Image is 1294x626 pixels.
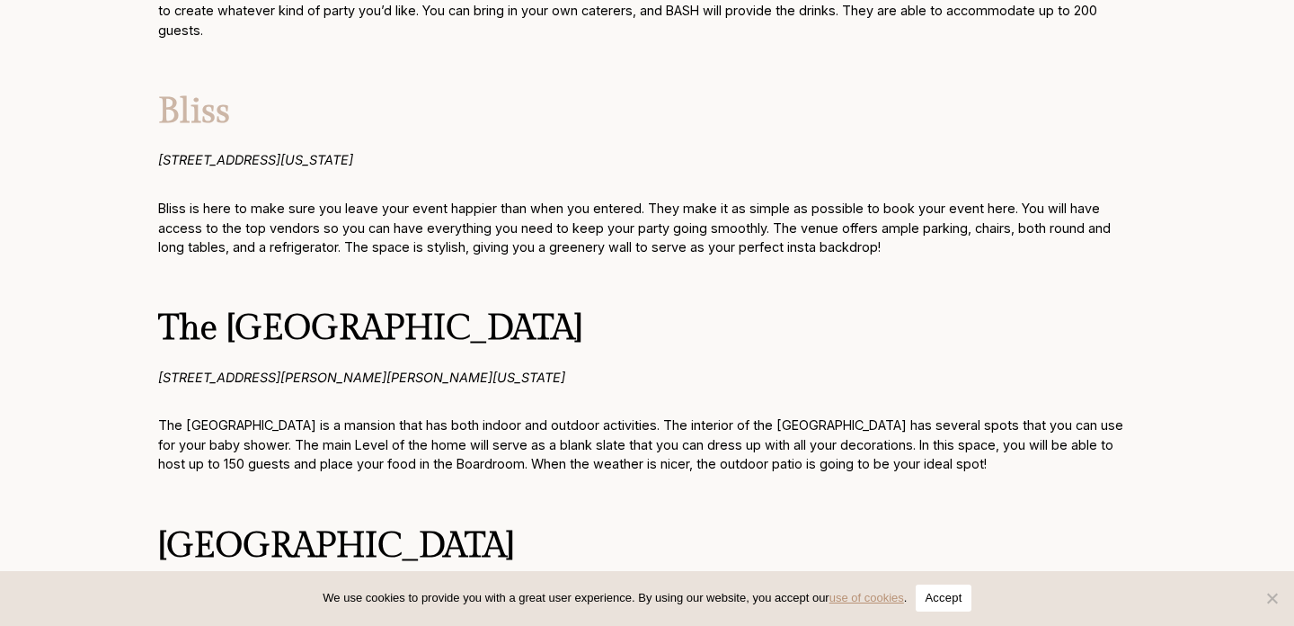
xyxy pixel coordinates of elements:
a: use of cookies [829,591,904,604]
a: [GEOGRAPHIC_DATA] [158,526,514,567]
span: We use cookies to provide you with a great user experience. By using our website, you accept our . [323,589,907,607]
em: [STREET_ADDRESS][PERSON_NAME][PERSON_NAME][US_STATE] [158,370,565,385]
a: Bliss [158,92,230,132]
a: The [GEOGRAPHIC_DATA] [158,309,582,349]
button: Accept [916,585,970,612]
p: Bliss is here to make sure you leave your event happier than when you entered. They make it as si... [158,199,1136,257]
span: No [1263,589,1281,607]
em: [STREET_ADDRESS][US_STATE] [158,152,353,167]
p: The [GEOGRAPHIC_DATA] is a mansion that has both indoor and outdoor activities. The interior of t... [158,416,1136,474]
